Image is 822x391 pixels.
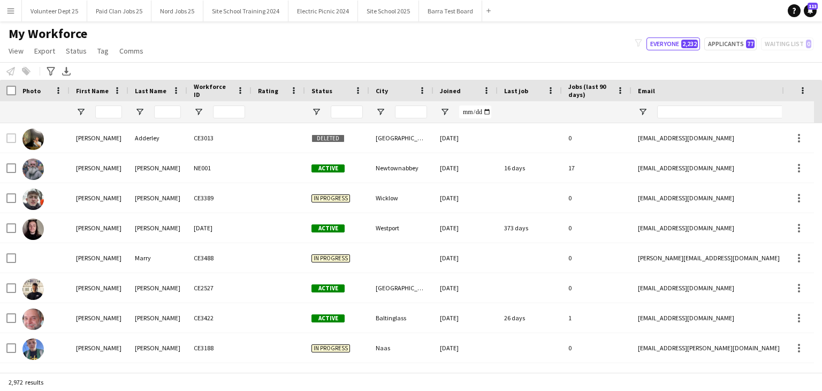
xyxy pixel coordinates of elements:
[6,133,16,143] input: Row Selection is disabled for this row (unchecked)
[76,107,86,117] button: Open Filter Menu
[22,129,44,150] img: Aaron Adderley
[258,87,278,95] span: Rating
[194,107,203,117] button: Open Filter Menu
[187,123,252,153] div: CE3013
[4,44,28,58] a: View
[369,303,433,333] div: Baltinglass
[22,87,41,95] span: Photo
[808,3,818,10] span: 113
[70,303,128,333] div: [PERSON_NAME]
[66,46,87,56] span: Status
[433,183,498,213] div: [DATE]
[746,40,755,48] span: 77
[504,87,528,95] span: Last job
[433,303,498,333] div: [DATE]
[369,333,433,363] div: Naas
[395,106,427,118] input: City Filter Input
[9,26,87,42] span: My Workforce
[128,213,187,243] div: [PERSON_NAME]
[128,153,187,183] div: [PERSON_NAME]
[187,153,252,183] div: NE001
[369,183,433,213] div: Wicklow
[433,243,498,273] div: [DATE]
[562,273,631,303] div: 0
[70,213,128,243] div: [PERSON_NAME]
[369,123,433,153] div: [GEOGRAPHIC_DATA]
[433,153,498,183] div: [DATE]
[203,1,288,21] button: Site School Training 2024
[70,153,128,183] div: [PERSON_NAME]
[128,183,187,213] div: [PERSON_NAME]
[128,243,187,273] div: Marry
[60,65,73,78] app-action-btn: Export XLSX
[369,153,433,183] div: Newtownabbey
[9,46,24,56] span: View
[498,303,562,333] div: 26 days
[62,44,91,58] a: Status
[22,309,44,330] img: Aaron Paul
[87,1,151,21] button: Paid Clan Jobs 25
[70,243,128,273] div: [PERSON_NAME]
[34,46,55,56] span: Export
[369,273,433,303] div: [GEOGRAPHIC_DATA]
[331,106,363,118] input: Status Filter Input
[115,44,148,58] a: Comms
[562,333,631,363] div: 0
[22,189,44,210] img: Aaron Crinnion
[187,303,252,333] div: CE3422
[646,37,700,50] button: Everyone2,232
[376,107,385,117] button: Open Filter Menu
[194,82,232,99] span: Workforce ID
[213,106,245,118] input: Workforce ID Filter Input
[93,44,113,58] a: Tag
[30,44,59,58] a: Export
[44,65,57,78] app-action-btn: Advanced filters
[562,123,631,153] div: 0
[128,273,187,303] div: [PERSON_NAME]
[433,213,498,243] div: [DATE]
[22,219,44,240] img: Aaron Ledwith
[440,87,461,95] span: Joined
[376,87,388,95] span: City
[187,273,252,303] div: CE2527
[562,243,631,273] div: 0
[440,107,450,117] button: Open Filter Menu
[568,82,612,99] span: Jobs (last 90 days)
[187,213,252,243] div: [DATE]
[70,333,128,363] div: [PERSON_NAME]
[358,1,419,21] button: Site School 2025
[311,194,350,202] span: In progress
[311,224,345,232] span: Active
[804,4,817,17] a: 113
[562,153,631,183] div: 17
[22,159,44,180] img: Aaron Cleary
[128,123,187,153] div: Adderley
[369,213,433,243] div: Westport
[638,107,648,117] button: Open Filter Menu
[128,303,187,333] div: [PERSON_NAME]
[562,213,631,243] div: 0
[22,279,44,300] img: Aaron O
[22,1,87,21] button: Volunteer Dept 25
[562,303,631,333] div: 1
[76,87,109,95] span: First Name
[70,123,128,153] div: [PERSON_NAME]
[311,314,345,322] span: Active
[128,333,187,363] div: [PERSON_NAME]
[419,1,482,21] button: Barra Test Board
[119,46,143,56] span: Comms
[311,87,332,95] span: Status
[433,123,498,153] div: [DATE]
[433,273,498,303] div: [DATE]
[70,183,128,213] div: [PERSON_NAME]
[187,243,252,273] div: CE3488
[311,107,321,117] button: Open Filter Menu
[154,106,181,118] input: Last Name Filter Input
[681,40,698,48] span: 2,232
[433,333,498,363] div: [DATE]
[311,284,345,292] span: Active
[22,339,44,360] img: Aaron Sharpe
[704,37,757,50] button: Applicants77
[135,87,166,95] span: Last Name
[187,183,252,213] div: CE3389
